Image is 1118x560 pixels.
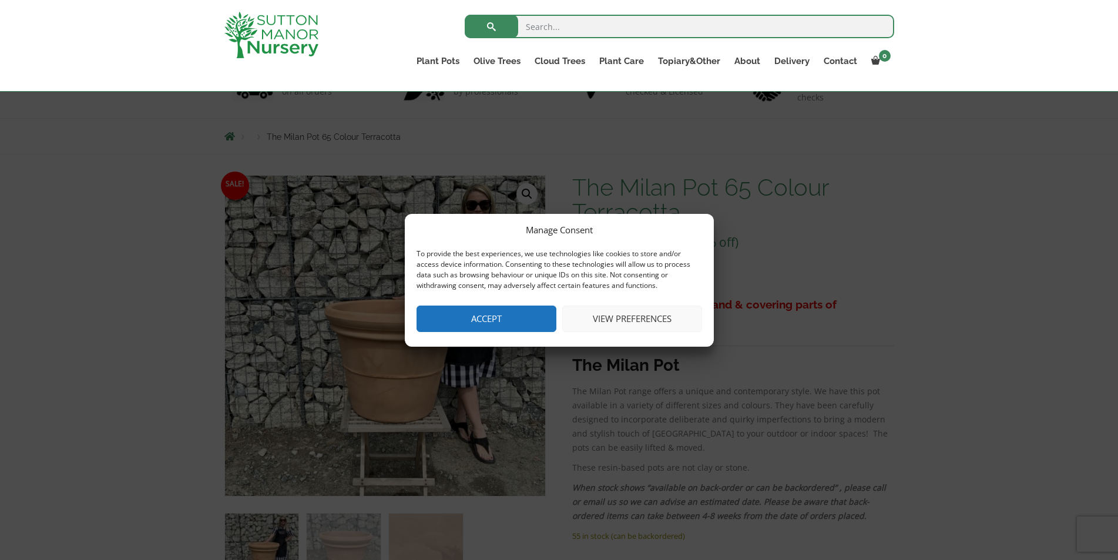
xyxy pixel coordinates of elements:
a: Contact [817,53,864,69]
img: logo [224,12,318,58]
a: Olive Trees [466,53,528,69]
a: Cloud Trees [528,53,592,69]
span: 0 [879,50,891,62]
a: Plant Pots [409,53,466,69]
div: To provide the best experiences, we use technologies like cookies to store and/or access device i... [417,249,701,291]
a: About [727,53,767,69]
div: Manage Consent [526,223,593,237]
button: Accept [417,306,556,332]
a: Topiary&Other [651,53,727,69]
a: Plant Care [592,53,651,69]
input: Search... [465,15,894,38]
button: View preferences [562,306,702,332]
a: Delivery [767,53,817,69]
a: 0 [864,53,894,69]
